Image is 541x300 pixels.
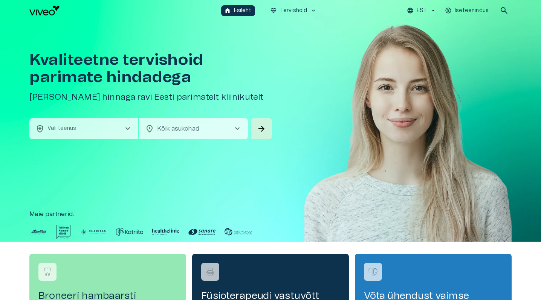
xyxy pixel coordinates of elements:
[29,51,274,86] h1: Kvaliteetne tervishoid parimate hindadega
[152,225,179,239] img: Partner logo
[267,5,320,16] button: ecg_heartTervishoidkeyboard_arrow_down
[251,118,272,139] button: Search
[221,5,255,16] button: homeEsileht
[270,7,277,14] span: ecg_heart
[417,7,427,15] p: EST
[42,266,53,277] img: Broneeri hambaarsti konsultatsioon logo
[116,225,143,239] img: Partner logo
[500,6,509,15] span: search
[497,3,512,18] button: open search modal
[205,266,216,277] img: Füsioterapeudi vastuvõtt logo
[234,7,251,15] p: Esileht
[233,124,242,133] span: chevron_right
[29,92,274,103] h5: [PERSON_NAME] hinnaga ravi Eesti parimatelt kliinikutelt
[35,124,44,133] span: health_and_safety
[29,6,60,15] img: Viveo logo
[280,7,307,15] p: Tervishoid
[29,6,218,15] a: Navigate to homepage
[157,124,221,133] p: Kõik asukohad
[304,21,512,264] img: Woman smiling
[455,7,489,15] p: Iseteenindus
[188,225,215,239] img: Partner logo
[29,225,47,239] img: Partner logo
[80,225,107,239] img: Partner logo
[224,7,231,14] span: home
[47,125,76,132] p: Vali teenus
[123,124,132,133] span: chevron_right
[145,124,154,133] span: location_on
[406,5,438,16] button: EST
[444,5,491,16] button: Iseteenindus
[367,266,379,277] img: Võta ühendust vaimse tervise spetsialistiga logo
[310,7,317,14] span: keyboard_arrow_down
[225,225,252,239] img: Partner logo
[29,118,138,139] button: health_and_safetyVali teenuschevron_right
[57,225,71,239] img: Partner logo
[257,124,266,133] span: arrow_forward
[29,210,512,219] p: Meie partnerid :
